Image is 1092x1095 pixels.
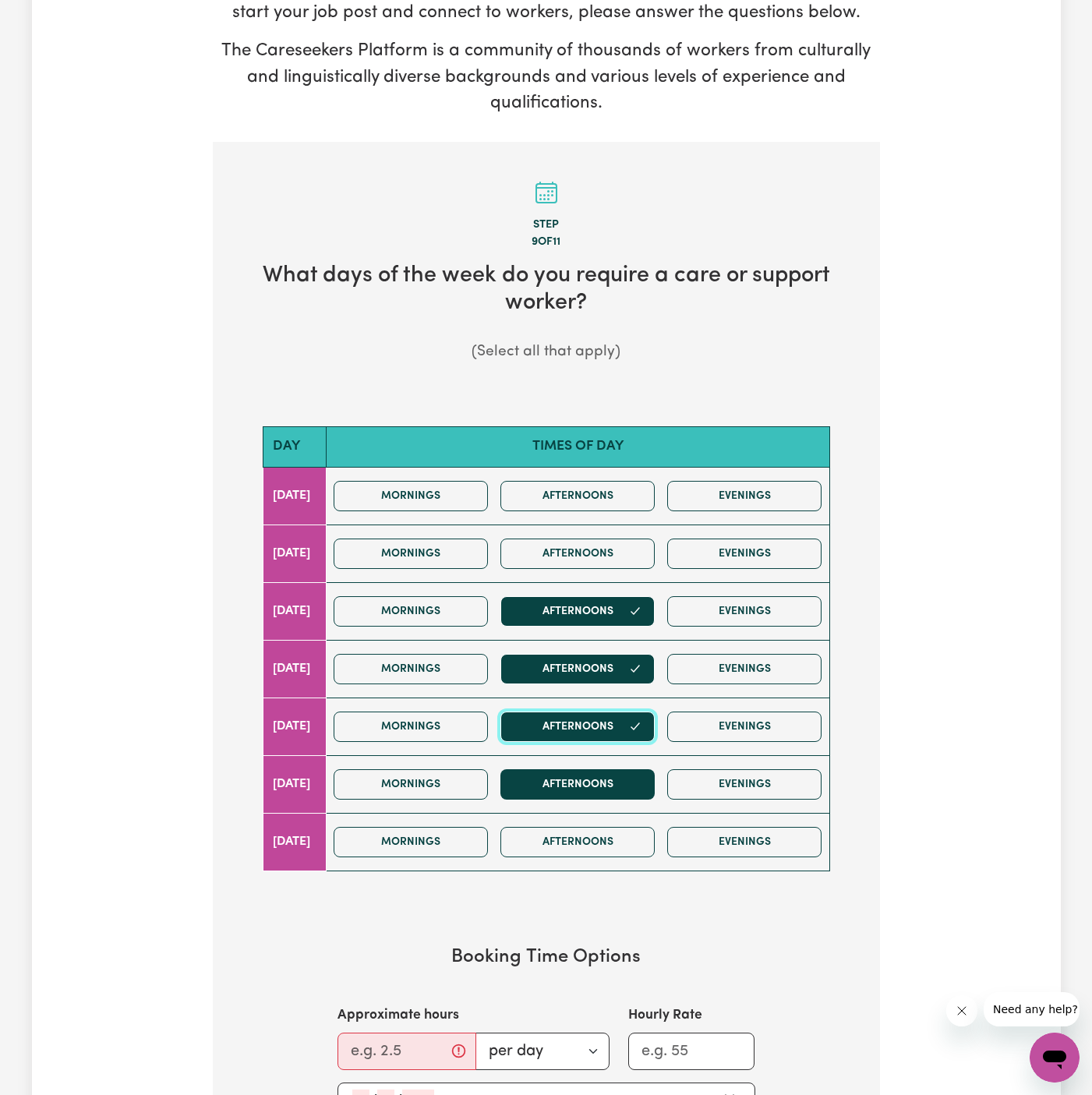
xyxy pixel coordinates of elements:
[667,539,822,569] button: Evenings
[263,698,327,755] td: [DATE]
[667,654,822,684] button: Evenings
[238,217,855,234] div: Step
[334,827,488,857] button: Mornings
[334,654,488,684] button: Mornings
[500,712,655,742] button: Afternoons
[263,525,327,582] td: [DATE]
[334,481,488,511] button: Mornings
[263,427,327,467] th: Day
[500,539,655,569] button: Afternoons
[263,755,327,813] td: [DATE]
[500,596,655,627] button: Afternoons
[238,341,855,364] p: (Select all that apply)
[263,582,327,640] td: [DATE]
[238,234,855,251] div: 9 of 11
[500,654,655,684] button: Afternoons
[500,827,655,857] button: Afternoons
[263,467,327,525] td: [DATE]
[667,481,822,511] button: Evenings
[946,995,977,1026] iframe: Close message
[1030,1033,1080,1083] iframe: Button to launch messaging window
[263,946,830,969] h3: Booking Time Options
[334,539,488,569] button: Mornings
[667,769,822,800] button: Evenings
[337,1005,459,1026] label: Approximate hours
[667,712,822,742] button: Evenings
[334,596,488,627] button: Mornings
[500,769,655,800] button: Afternoons
[667,596,822,627] button: Evenings
[327,427,829,467] th: Times of day
[263,640,327,698] td: [DATE]
[500,481,655,511] button: Afternoons
[334,769,488,800] button: Mornings
[263,813,327,871] td: [DATE]
[238,263,855,316] h2: What days of the week do you require a care or support worker?
[628,1033,755,1070] input: e.g. 55
[337,1033,476,1070] input: e.g. 2.5
[984,992,1080,1026] iframe: Message from company
[667,827,822,857] button: Evenings
[213,38,880,117] p: The Careseekers Platform is a community of thousands of workers from culturally and linguisticall...
[334,712,488,742] button: Mornings
[628,1005,702,1026] label: Hourly Rate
